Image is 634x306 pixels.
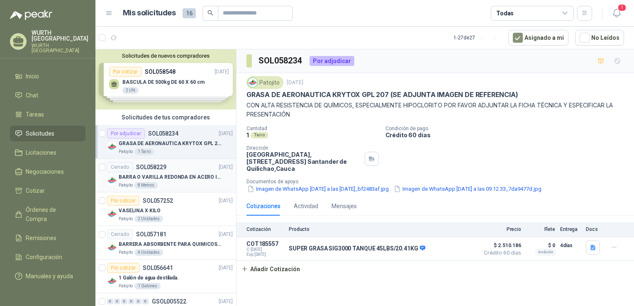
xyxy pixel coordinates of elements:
[119,216,133,222] p: Patojito
[26,205,78,223] span: Órdenes de Compra
[128,299,134,304] div: 0
[119,207,161,215] p: VASELINA X KILO
[107,229,133,239] div: Cerrado
[219,130,233,138] p: [DATE]
[480,250,521,255] span: Crédito 60 días
[310,56,354,66] div: Por adjudicar
[134,182,158,189] div: 8 Metros
[119,283,133,289] p: Patojito
[575,30,624,46] button: No Leídos
[332,202,357,211] div: Mensajes
[143,265,173,271] p: SOL056641
[246,101,624,119] p: CON ALTA RESISTENCIA DE QUÍMICOS, ESPECIALMENTE HIPOCLORITO POR FAVOR ADJUNTAR LA FICHA TÉCNICA Y...
[95,260,236,293] a: Por cotizarSOL056641[DATE] Company Logo1 Galón de agua destilada.Patojito1 Galones
[26,253,62,262] span: Configuración
[246,131,249,138] p: 1
[246,151,361,172] p: [GEOGRAPHIC_DATA], [STREET_ADDRESS] Santander de Quilichao , Cauca
[95,125,236,159] a: Por adjudicarSOL058234[DATE] Company LogoGRASA DE AERONAUTICA KRYTOX GPL 207 (SE ADJUNTA IMAGEN D...
[10,145,85,160] a: Licitaciones
[496,9,514,18] div: Todas
[26,167,64,176] span: Negociaciones
[121,299,127,304] div: 0
[10,126,85,141] a: Solicitudes
[123,7,176,19] h1: Mis solicitudes
[183,8,196,18] span: 16
[26,129,54,138] span: Solicitudes
[287,79,303,87] p: [DATE]
[246,145,361,151] p: Dirección
[26,91,38,100] span: Chat
[119,240,222,248] p: BARRERA ABSORBENTE PARA QUIMICOS (DERRAME DE HIPOCLORITO)
[107,142,117,152] img: Company Logo
[237,261,305,277] button: Añadir Cotización
[26,110,44,119] span: Tareas
[99,53,233,59] button: Solicitudes de nuevos compradores
[246,240,284,247] p: COT185557
[219,231,233,238] p: [DATE]
[385,126,631,131] p: Condición de pago
[95,192,236,226] a: Por cotizarSOL057252[DATE] Company LogoVASELINA X KILOPatojito2 Unidades
[385,131,631,138] p: Crédito 60 días
[219,298,233,306] p: [DATE]
[107,243,117,253] img: Company Logo
[480,240,521,250] span: $ 2.510.186
[526,240,555,250] p: $ 0
[95,159,236,192] a: CerradoSOL058229[DATE] Company LogoBARRA O VARILLA REDONDA EN ACERO INOXIDABLE DE 2" O 50 MMPatoj...
[95,226,236,260] a: CerradoSOL057181[DATE] Company LogoBARRERA ABSORBENTE PARA QUIMICOS (DERRAME DE HIPOCLORITO)Patoj...
[10,10,52,20] img: Logo peakr
[148,131,178,136] p: SOL058234
[219,264,233,272] p: [DATE]
[10,87,85,103] a: Chat
[119,148,133,155] p: Patojito
[219,163,233,171] p: [DATE]
[207,10,213,16] span: search
[393,185,542,193] button: Imagen de WhatsApp [DATE] a las 09.12.33_7da9477d.jpg
[143,198,173,204] p: SOL057252
[10,202,85,227] a: Órdenes de Compra
[26,233,56,243] span: Remisiones
[289,226,475,232] p: Producto
[248,78,257,87] img: Company Logo
[246,202,280,211] div: Cotizaciones
[246,179,631,185] p: Documentos de apoyo
[107,276,117,286] img: Company Logo
[142,299,149,304] div: 0
[134,148,154,155] div: 1 Tarro
[609,6,624,21] button: 1
[107,129,145,138] div: Por adjudicar
[119,274,179,282] p: 1 Galón de agua destilada.
[26,72,39,81] span: Inicio
[246,226,284,232] p: Cotización
[10,164,85,180] a: Negociaciones
[10,249,85,265] a: Configuración
[526,226,555,232] p: Flete
[32,30,88,41] p: WURTH [GEOGRAPHIC_DATA]
[134,249,163,256] div: 4 Unidades
[107,162,133,172] div: Cerrado
[95,109,236,125] div: Solicitudes de tus compradores
[26,148,56,157] span: Licitaciones
[107,263,139,273] div: Por cotizar
[107,196,139,206] div: Por cotizar
[246,247,284,252] span: C: [DATE]
[32,43,88,53] p: WURTH [GEOGRAPHIC_DATA]
[246,185,390,193] button: Imagen de WhatsApp [DATE] a las [DATE]_bf2483af.jpg
[114,299,120,304] div: 0
[10,68,85,84] a: Inicio
[508,30,568,46] button: Asignado a mi
[10,107,85,122] a: Tareas
[107,209,117,219] img: Company Logo
[454,31,502,44] div: 1 - 27 de 27
[119,140,222,148] p: GRASA DE AERONAUTICA KRYTOX GPL 207 (SE ADJUNTA IMAGEN DE REFERENCIA)
[251,132,268,138] div: Tarro
[26,272,73,281] span: Manuales y ayuda
[246,90,518,99] p: GRASA DE AERONAUTICA KRYTOX GPL 207 (SE ADJUNTA IMAGEN DE REFERENCIA)
[246,76,283,89] div: Patojito
[107,175,117,185] img: Company Logo
[95,49,236,109] div: Solicitudes de nuevos compradoresPor cotizarSOL058548[DATE] BASCULA DE 500kg DE 60 X 60 cm2 UNPor...
[136,164,166,170] p: SOL058229
[617,4,627,12] span: 1
[289,245,425,253] p: SUPER GRASA SIG3000 TANQUE 45LBS/20.41KG
[586,226,602,232] p: Docs
[135,299,141,304] div: 0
